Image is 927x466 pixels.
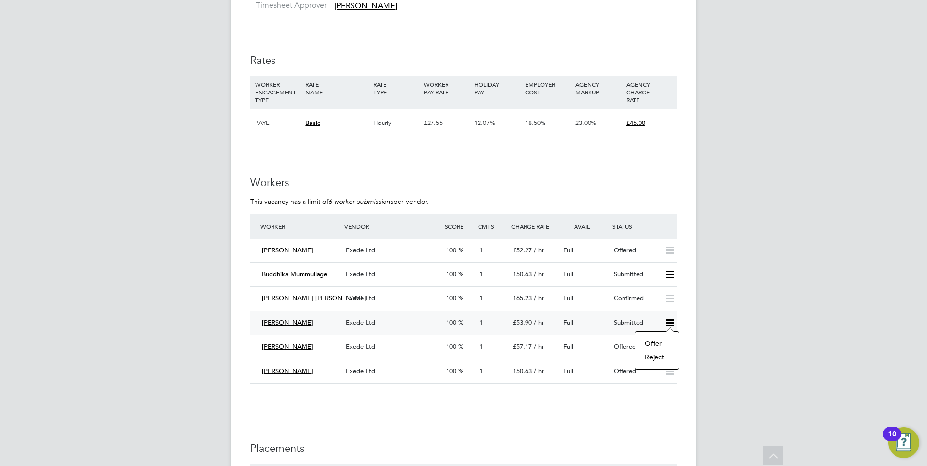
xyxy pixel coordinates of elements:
h3: Workers [250,176,677,190]
span: Exede Ltd [346,294,375,302]
span: £50.63 [513,367,532,375]
span: [PERSON_NAME] [262,367,313,375]
span: / hr [534,318,544,326]
div: Status [610,217,677,235]
span: £57.17 [513,342,532,351]
span: / hr [534,270,544,278]
span: 100 [446,294,456,302]
span: 12.07% [474,119,495,127]
h3: Rates [250,54,677,68]
span: Exede Ltd [346,342,375,351]
span: 100 [446,270,456,278]
span: [PERSON_NAME] [PERSON_NAME] [262,294,367,302]
span: Full [563,318,573,326]
span: 18.50% [525,119,546,127]
span: £53.90 [513,318,532,326]
span: [PERSON_NAME] [262,318,313,326]
span: [PERSON_NAME] [335,1,397,11]
span: 100 [446,367,456,375]
span: Exede Ltd [346,270,375,278]
div: 10 [888,434,896,447]
div: RATE TYPE [371,76,421,101]
span: [PERSON_NAME] [262,246,313,254]
span: £45.00 [626,119,645,127]
div: EMPLOYER COST [523,76,573,101]
div: Worker [258,217,342,235]
span: / hr [534,294,544,302]
em: 6 worker submissions [328,197,393,206]
span: 1 [479,294,483,302]
span: / hr [534,342,544,351]
div: Offered [610,363,660,379]
span: 1 [479,246,483,254]
div: WORKER ENGAGEMENT TYPE [253,76,303,109]
div: Avail [559,217,610,235]
div: Cmts [476,217,509,235]
li: Reject [640,350,674,364]
button: Open Resource Center, 10 new notifications [888,427,919,458]
span: Exede Ltd [346,246,375,254]
span: £52.27 [513,246,532,254]
p: This vacancy has a limit of per vendor. [250,197,677,206]
span: Full [563,270,573,278]
label: Timesheet Approver [250,0,327,11]
span: 100 [446,342,456,351]
div: Offered [610,339,660,355]
div: PAYE [253,109,303,137]
span: Exede Ltd [346,318,375,326]
div: Offered [610,243,660,259]
span: Buddhika Mummullage [262,270,327,278]
span: Exede Ltd [346,367,375,375]
span: Basic [305,119,320,127]
div: £27.55 [421,109,472,137]
span: Full [563,294,573,302]
span: Full [563,367,573,375]
div: Hourly [371,109,421,137]
div: RATE NAME [303,76,370,101]
span: Full [563,246,573,254]
span: 1 [479,318,483,326]
span: 100 [446,246,456,254]
li: Offer [640,337,674,350]
div: Submitted [610,315,660,331]
span: [PERSON_NAME] [262,342,313,351]
div: HOLIDAY PAY [472,76,522,101]
span: 1 [479,342,483,351]
span: £50.63 [513,270,532,278]
span: / hr [534,246,544,254]
h3: Placements [250,442,677,456]
div: Vendor [342,217,442,235]
div: AGENCY MARKUP [573,76,623,101]
span: / hr [534,367,544,375]
span: £65.23 [513,294,532,302]
div: WORKER PAY RATE [421,76,472,101]
div: Confirmed [610,291,660,307]
span: 1 [479,270,483,278]
span: 100 [446,318,456,326]
div: Score [442,217,476,235]
span: 23.00% [575,119,596,127]
span: Full [563,342,573,351]
div: Charge Rate [509,217,559,235]
span: 1 [479,367,483,375]
div: Submitted [610,266,660,282]
div: AGENCY CHARGE RATE [624,76,674,109]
